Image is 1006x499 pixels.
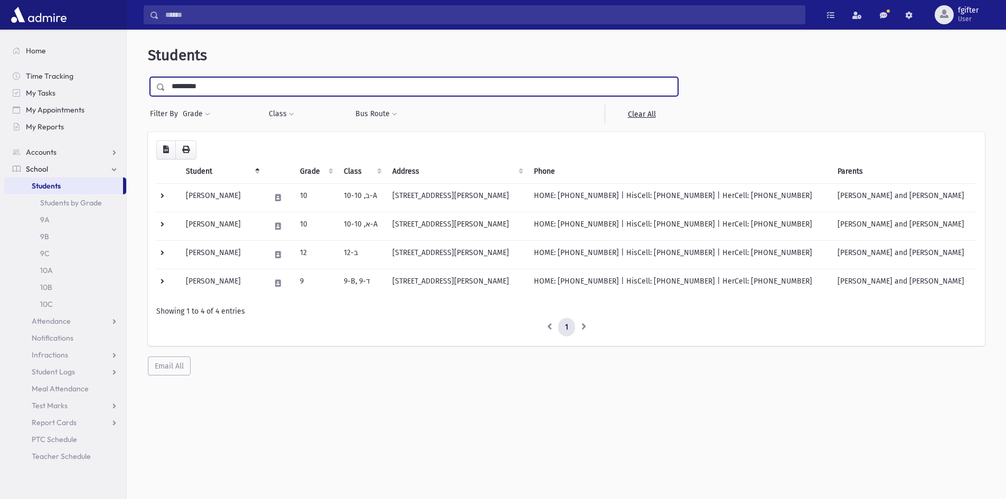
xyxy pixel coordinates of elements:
span: Attendance [32,316,71,326]
span: fgifter [958,6,979,15]
td: [STREET_ADDRESS][PERSON_NAME] [386,212,528,240]
span: Time Tracking [26,71,73,81]
span: My Appointments [26,105,84,115]
span: User [958,15,979,23]
td: [STREET_ADDRESS][PERSON_NAME] [386,183,528,212]
a: School [4,161,126,177]
a: Student Logs [4,363,126,380]
span: Student Logs [32,367,75,376]
td: 12-ב [337,240,386,269]
button: Email All [148,356,191,375]
span: Students [148,46,207,64]
td: 10 [294,183,337,212]
td: 10-ב, 10-A [337,183,386,212]
td: 10-א, 10-A [337,212,386,240]
span: My Tasks [26,88,55,98]
a: 10B [4,279,126,296]
button: Bus Route [355,105,398,124]
button: Class [268,105,295,124]
a: Home [4,42,126,59]
input: Search [159,5,805,24]
a: Notifications [4,329,126,346]
span: My Reports [26,122,64,131]
button: Grade [182,105,211,124]
td: [PERSON_NAME] and [PERSON_NAME] [831,269,976,297]
a: Meal Attendance [4,380,126,397]
span: Teacher Schedule [32,451,91,461]
a: My Appointments [4,101,126,118]
span: Home [26,46,46,55]
a: Test Marks [4,397,126,414]
td: [STREET_ADDRESS][PERSON_NAME] [386,269,528,297]
td: 12 [294,240,337,269]
a: Accounts [4,144,126,161]
a: Students [4,177,123,194]
a: Report Cards [4,414,126,431]
span: Test Marks [32,401,68,410]
span: Meal Attendance [32,384,89,393]
th: Student: activate to sort column descending [180,159,265,184]
a: Attendance [4,313,126,329]
img: AdmirePro [8,4,69,25]
th: Address: activate to sort column ascending [386,159,528,184]
td: [PERSON_NAME] [180,240,265,269]
td: [PERSON_NAME] [180,183,265,212]
a: 10C [4,296,126,313]
a: My Tasks [4,84,126,101]
th: Class: activate to sort column ascending [337,159,386,184]
a: 9B [4,228,126,245]
a: Teacher Schedule [4,448,126,465]
div: Showing 1 to 4 of 4 entries [156,306,976,317]
td: 9-B, 9-ד [337,269,386,297]
span: School [26,164,48,174]
td: HOME: [PHONE_NUMBER] | HisCell: [PHONE_NUMBER] | HerCell: [PHONE_NUMBER] [528,183,831,212]
a: 1 [558,318,575,337]
td: [PERSON_NAME] and [PERSON_NAME] [831,212,976,240]
a: 9A [4,211,126,228]
a: PTC Schedule [4,431,126,448]
button: Print [175,140,196,159]
button: CSV [156,140,176,159]
span: Notifications [32,333,73,343]
td: [PERSON_NAME] [180,269,265,297]
td: HOME: [PHONE_NUMBER] | HisCell: [PHONE_NUMBER] | HerCell: [PHONE_NUMBER] [528,240,831,269]
span: Students [32,181,61,191]
a: Students by Grade [4,194,126,211]
a: 10A [4,262,126,279]
a: Infractions [4,346,126,363]
a: My Reports [4,118,126,135]
span: Accounts [26,147,57,157]
td: [STREET_ADDRESS][PERSON_NAME] [386,240,528,269]
span: Infractions [32,350,68,360]
a: Clear All [605,105,678,124]
span: Report Cards [32,418,77,427]
td: HOME: [PHONE_NUMBER] | HisCell: [PHONE_NUMBER] | HerCell: [PHONE_NUMBER] [528,269,831,297]
td: [PERSON_NAME] and [PERSON_NAME] [831,183,976,212]
th: Phone [528,159,831,184]
span: PTC Schedule [32,435,77,444]
td: 9 [294,269,337,297]
th: Parents [831,159,976,184]
th: Grade: activate to sort column ascending [294,159,337,184]
td: [PERSON_NAME] and [PERSON_NAME] [831,240,976,269]
td: [PERSON_NAME] [180,212,265,240]
td: 10 [294,212,337,240]
a: Time Tracking [4,68,126,84]
a: 9C [4,245,126,262]
td: HOME: [PHONE_NUMBER] | HisCell: [PHONE_NUMBER] | HerCell: [PHONE_NUMBER] [528,212,831,240]
span: Filter By [150,108,182,119]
